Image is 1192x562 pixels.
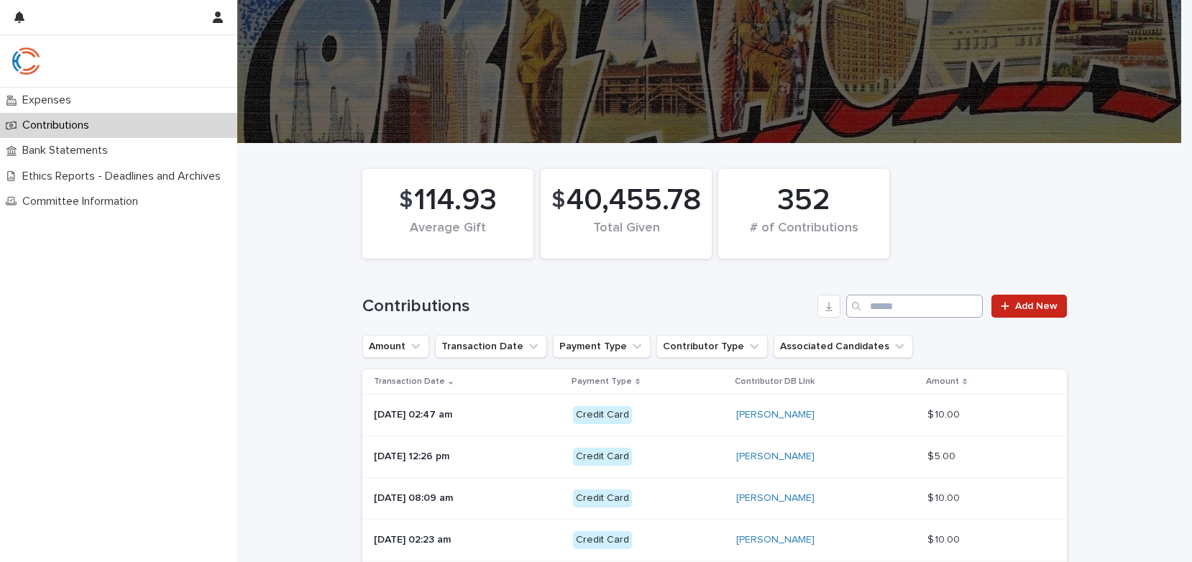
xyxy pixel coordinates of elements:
a: [PERSON_NAME] [736,492,815,505]
p: Payment Type [572,374,632,390]
div: Credit Card [573,448,632,466]
p: Expenses [17,93,83,107]
span: $ [551,187,565,214]
button: Amount [362,335,429,358]
span: 114.93 [414,183,497,218]
div: # of Contributions [743,221,865,251]
a: [PERSON_NAME] [736,534,815,546]
div: Credit Card [573,406,632,424]
p: Bank Statements [17,144,119,157]
div: Credit Card [573,531,632,549]
p: [DATE] 12:26 pm [374,451,561,463]
tr: [DATE] 02:23 amCredit Card[PERSON_NAME] $ 10.00$ 10.00 [362,519,1067,561]
tr: [DATE] 12:26 pmCredit Card[PERSON_NAME] $ 5.00$ 5.00 [362,436,1067,478]
a: Add New [991,295,1067,318]
p: Contributions [17,119,101,132]
span: $ [399,187,413,214]
a: [PERSON_NAME] [736,451,815,463]
p: Transaction Date [374,374,445,390]
div: Average Gift [387,221,509,251]
p: $ 10.00 [927,489,963,505]
span: 40,455.78 [567,183,701,218]
div: Total Given [565,221,687,251]
button: Contributor Type [656,335,768,358]
p: [DATE] 02:23 am [374,534,561,546]
p: Contributor DB LInk [735,374,815,390]
div: Credit Card [573,489,632,507]
span: Add New [1015,301,1058,311]
img: qJrBEDQOT26p5MY9181R [12,47,40,75]
p: $ 10.00 [927,406,963,421]
p: Amount [926,374,959,390]
input: Search [846,295,983,318]
a: [PERSON_NAME] [736,409,815,421]
p: Ethics Reports - Deadlines and Archives [17,170,232,183]
p: [DATE] 08:09 am [374,492,561,505]
div: 352 [743,183,865,218]
p: $ 10.00 [927,531,963,546]
button: Payment Type [553,335,651,358]
h1: Contributions [362,296,812,317]
button: Associated Candidates [774,335,913,358]
tr: [DATE] 02:47 amCredit Card[PERSON_NAME] $ 10.00$ 10.00 [362,395,1067,436]
p: [DATE] 02:47 am [374,409,561,421]
p: $ 5.00 [927,448,958,463]
tr: [DATE] 08:09 amCredit Card[PERSON_NAME] $ 10.00$ 10.00 [362,477,1067,519]
button: Transaction Date [435,335,547,358]
p: Committee Information [17,195,150,208]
